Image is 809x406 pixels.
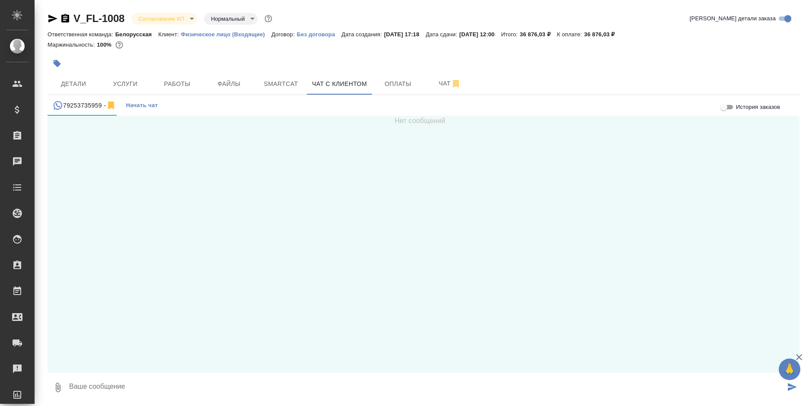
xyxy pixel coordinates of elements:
[106,100,116,111] svg: Отписаться
[53,100,116,111] div: 79253735959 (Doshdik) - (undefined)
[341,31,384,38] p: Дата создания:
[557,31,584,38] p: К оплате:
[48,95,799,116] div: simple tabs example
[312,79,367,89] span: Чат с клиентом
[208,79,250,89] span: Файлы
[451,79,461,89] svg: Отписаться
[53,79,94,89] span: Детали
[584,31,621,38] p: 36 876,03 ₽
[782,360,797,378] span: 🙏
[690,14,776,23] span: [PERSON_NAME] детали заказа
[126,101,158,111] span: Начать чат
[115,31,159,38] p: Белорусская
[181,31,271,38] p: Физическое лицо (Входящие)
[260,79,302,89] span: Smartcat
[156,79,198,89] span: Работы
[384,31,426,38] p: [DATE] 17:18
[136,15,187,22] button: Согласование КП
[263,13,274,24] button: Доп статусы указывают на важность/срочность заказа
[181,30,271,38] a: Физическое лицо (Входящие)
[114,39,125,51] button: 0.00 RUB;
[271,31,297,38] p: Договор:
[48,54,67,73] button: Добавить тэг
[459,31,501,38] p: [DATE] 12:00
[779,358,800,380] button: 🙏
[158,31,181,38] p: Клиент:
[48,41,97,48] p: Маржинальность:
[48,13,58,24] button: Скопировать ссылку для ЯМессенджера
[520,31,557,38] p: 36 876,03 ₽
[297,31,342,38] p: Без договора
[501,31,519,38] p: Итого:
[60,13,70,24] button: Скопировать ссылку
[208,15,247,22] button: Нормальный
[426,31,459,38] p: Дата сдачи:
[204,13,258,25] div: Согласование КП
[48,31,115,38] p: Ответственная команда:
[121,95,162,116] button: Начать чат
[297,30,342,38] a: Без договора
[97,41,114,48] p: 100%
[105,79,146,89] span: Услуги
[429,78,471,89] span: Чат
[736,103,780,111] span: История заказов
[377,79,419,89] span: Оплаты
[131,13,197,25] div: Согласование КП
[73,13,124,24] a: V_FL-1008
[395,116,446,126] span: Нет сообщений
